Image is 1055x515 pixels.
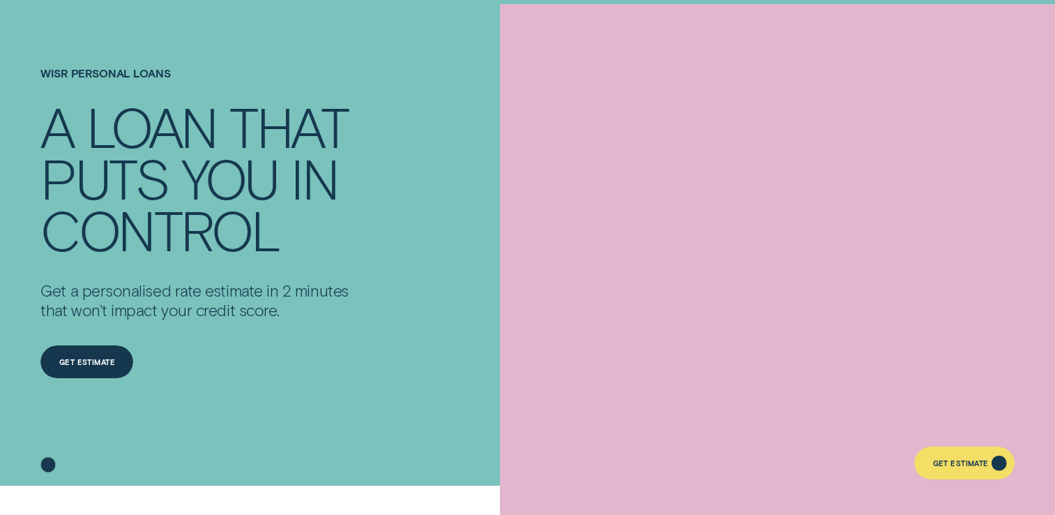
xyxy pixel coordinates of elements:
h1: Wisr Personal Loans [40,67,361,101]
p: Get a personalised rate estimate in 2 minutes that won't impact your credit score. [40,281,361,320]
div: LOAN [86,100,217,152]
a: Get Estimate [914,447,1015,480]
div: IN [291,152,337,204]
div: A [40,100,73,152]
div: THAT [229,100,347,152]
div: PUTS [40,152,168,204]
h4: A LOAN THAT PUTS YOU IN CONTROL [40,100,361,255]
div: CONTROL [40,204,279,255]
div: YOU [181,152,278,204]
a: Get Estimate [40,345,133,379]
